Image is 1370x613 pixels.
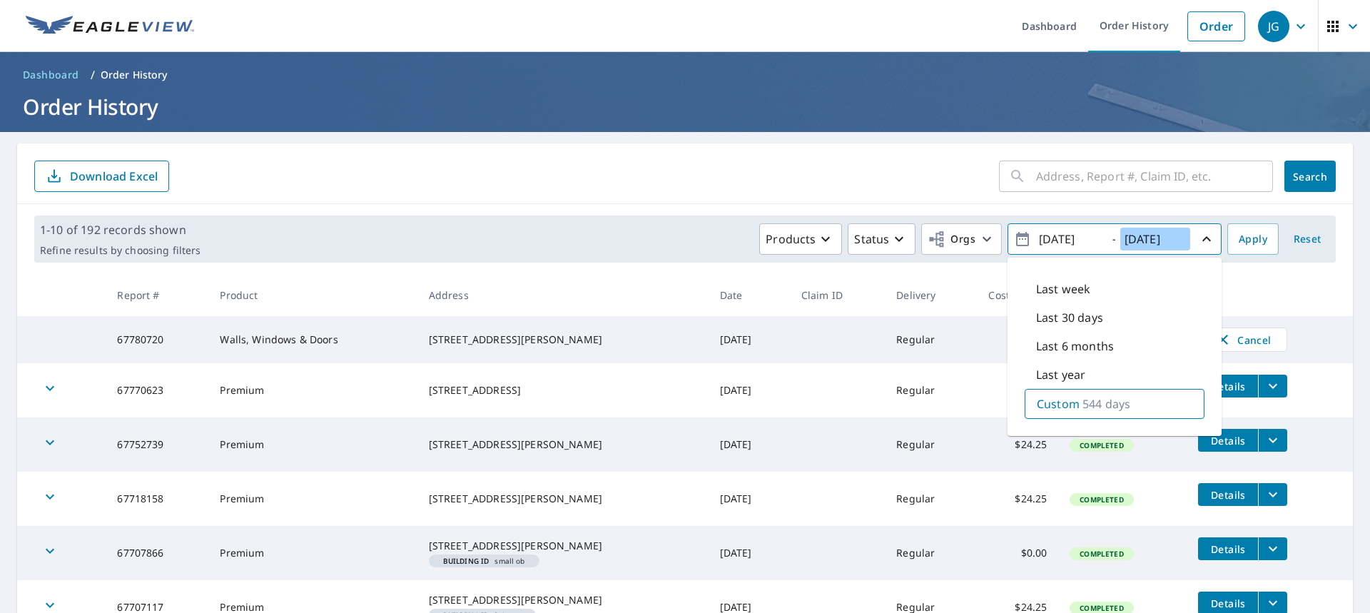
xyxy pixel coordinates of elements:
div: Last 6 months [1025,332,1204,360]
div: Last year [1025,360,1204,389]
span: Orgs [928,230,975,248]
div: [STREET_ADDRESS][PERSON_NAME] [429,593,697,607]
button: detailsBtn-67718158 [1198,483,1258,506]
a: Order [1187,11,1245,41]
td: Regular [885,472,977,526]
input: yyyy/mm/dd [1035,228,1105,250]
span: Dashboard [23,68,79,82]
td: 67770623 [106,363,208,417]
input: yyyy/mm/dd [1120,228,1190,250]
span: - [1014,227,1215,252]
button: filesDropdownBtn-67707866 [1258,537,1287,560]
nav: breadcrumb [17,64,1353,86]
span: Details [1207,488,1249,502]
td: Regular [885,363,977,417]
button: detailsBtn-67707866 [1198,537,1258,560]
td: [DATE] [709,363,790,417]
td: $0.00 [977,526,1058,580]
div: Last 30 days [1025,303,1204,332]
th: Cost [977,274,1058,316]
td: $24.25 [977,417,1058,472]
td: $24.25 [977,472,1058,526]
button: Orgs [921,223,1002,255]
td: [DATE] [709,472,790,526]
button: Cancel [1198,328,1287,352]
p: 1-10 of 192 records shown [40,221,201,238]
p: Last year [1036,366,1085,383]
td: 67780720 [106,316,208,363]
td: Premium [208,363,417,417]
th: Delivery [885,274,977,316]
td: 67752739 [106,417,208,472]
p: Refine results by choosing filters [40,244,201,257]
td: - [977,316,1058,363]
p: Custom [1037,395,1080,412]
button: Status [848,223,915,255]
span: Cancel [1213,331,1272,348]
td: [DATE] [709,526,790,580]
button: filesDropdownBtn-67752739 [1258,429,1287,452]
p: Download Excel [70,168,158,184]
p: Last week [1036,280,1090,298]
span: Completed [1071,549,1132,559]
th: Date [709,274,790,316]
button: filesDropdownBtn-67770623 [1258,375,1287,397]
div: [STREET_ADDRESS][PERSON_NAME] [429,437,697,452]
td: Regular [885,316,977,363]
p: Order History [101,68,168,82]
span: Reset [1290,230,1324,248]
th: Report # [106,274,208,316]
em: Building ID [443,557,489,564]
span: small ob [435,557,534,564]
button: Search [1284,161,1336,192]
p: Products [766,230,816,248]
span: Completed [1071,603,1132,613]
td: Walls, Windows & Doors [208,316,417,363]
span: Search [1296,170,1324,183]
p: Status [854,230,889,248]
div: [STREET_ADDRESS][PERSON_NAME] [429,492,697,506]
div: Last week [1025,275,1204,303]
div: [STREET_ADDRESS][PERSON_NAME] [429,539,697,553]
span: Details [1207,380,1249,393]
td: Premium [208,472,417,526]
div: JG [1258,11,1289,42]
button: detailsBtn-67770623 [1198,375,1258,397]
button: - [1008,223,1222,255]
li: / [91,66,95,83]
th: Address [417,274,709,316]
td: [DATE] [709,316,790,363]
div: [STREET_ADDRESS] [429,383,697,397]
p: 544 days [1082,395,1130,412]
div: Custom544 days [1025,389,1204,419]
button: Apply [1227,223,1279,255]
td: Premium [208,526,417,580]
td: Premium [208,417,417,472]
span: Details [1207,542,1249,556]
span: Apply [1239,230,1267,248]
input: Address, Report #, Claim ID, etc. [1036,156,1273,196]
h1: Order History [17,92,1353,121]
img: EV Logo [26,16,194,37]
div: [STREET_ADDRESS][PERSON_NAME] [429,333,697,347]
button: Download Excel [34,161,169,192]
p: Last 6 months [1036,338,1114,355]
td: 67718158 [106,472,208,526]
td: Regular [885,526,977,580]
p: Last 30 days [1036,309,1103,326]
span: Details [1207,597,1249,610]
button: Products [759,223,842,255]
span: Completed [1071,440,1132,450]
th: Claim ID [790,274,886,316]
span: Details [1207,434,1249,447]
td: $49.00 [977,363,1058,417]
button: Reset [1284,223,1330,255]
td: [DATE] [709,417,790,472]
a: Dashboard [17,64,85,86]
td: 67707866 [106,526,208,580]
th: Product [208,274,417,316]
td: Regular [885,417,977,472]
button: filesDropdownBtn-67718158 [1258,483,1287,506]
span: Completed [1071,495,1132,505]
button: detailsBtn-67752739 [1198,429,1258,452]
